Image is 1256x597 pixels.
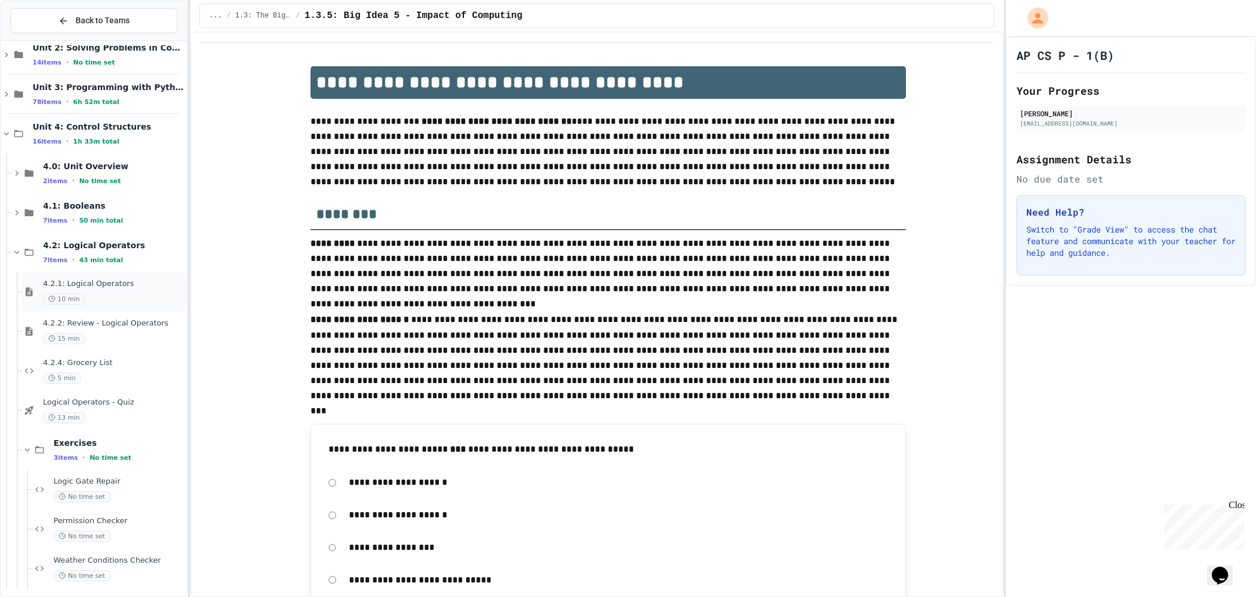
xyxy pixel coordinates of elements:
span: 5 min [43,373,81,384]
h3: Need Help? [1026,205,1236,219]
span: 78 items [33,98,62,106]
button: Back to Teams [10,8,177,33]
h1: AP CS P - 1(B) [1016,47,1114,63]
span: Unit 3: Programming with Python [33,82,184,92]
span: Exercises [53,438,184,448]
span: No time set [53,570,110,581]
span: ... [209,11,222,20]
span: 10 min [43,294,85,305]
span: 50 min total [79,217,123,224]
p: Switch to "Grade View" to access the chat feature and communicate with your teacher for help and ... [1026,224,1236,259]
span: 4.2.4: Grocery List [43,358,184,368]
span: No time set [73,59,115,66]
span: • [66,97,69,106]
span: • [66,58,69,67]
span: No time set [90,454,131,462]
div: [EMAIL_ADDRESS][DOMAIN_NAME] [1020,119,1242,128]
span: 4.0: Unit Overview [43,161,184,171]
span: 13 min [43,412,85,423]
span: No time set [53,491,110,502]
span: 14 items [33,59,62,66]
span: 7 items [43,256,67,264]
span: 1h 33m total [73,138,119,145]
span: Unit 2: Solving Problems in Computer Science [33,42,184,53]
span: No time set [53,531,110,542]
span: Weather Conditions Checker [53,556,184,566]
div: My Account [1015,5,1051,31]
span: Logical Operators - Quiz [43,398,184,407]
span: Back to Teams [76,15,130,27]
span: • [72,216,74,225]
span: 16 items [33,138,62,145]
iframe: chat widget [1159,500,1244,549]
span: No time set [79,177,121,185]
span: 4.1: Booleans [43,201,184,211]
div: No due date set [1016,172,1246,186]
div: Chat with us now!Close [5,5,80,74]
h2: Your Progress [1016,83,1246,99]
span: • [72,176,74,185]
span: Permission Checker [53,516,184,526]
span: 4.2.2: Review - Logical Operators [43,319,184,328]
iframe: chat widget [1207,550,1244,585]
span: Logic Gate Repair [53,477,184,487]
span: 43 min total [79,256,123,264]
span: • [72,255,74,264]
span: 6h 52m total [73,98,119,106]
span: / [296,11,300,20]
span: 15 min [43,333,85,344]
span: 4.2: Logical Operators [43,240,184,251]
span: 3 items [53,454,78,462]
div: [PERSON_NAME] [1020,108,1242,119]
span: 7 items [43,217,67,224]
span: 1.3.5: Big Idea 5 - Impact of Computing [305,9,522,23]
h2: Assignment Details [1016,151,1246,167]
span: • [66,137,69,146]
span: / [226,11,230,20]
span: 4.2.1: Logical Operators [43,279,184,289]
span: Unit 4: Control Structures [33,121,184,132]
span: • [83,453,85,462]
span: 1.3: The Big Ideas [235,11,291,20]
span: 2 items [43,177,67,185]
